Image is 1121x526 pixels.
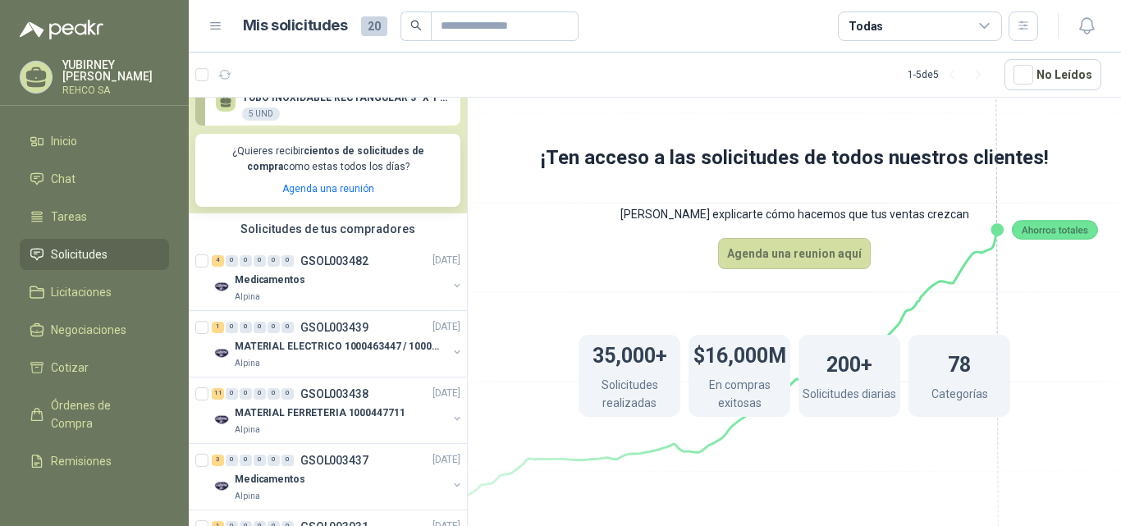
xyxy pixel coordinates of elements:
[361,16,387,36] span: 20
[235,339,439,354] p: MATERIAL ELECTRICO 1000463447 / 1000465800
[282,183,374,194] a: Agenda una reunión
[20,314,169,345] a: Negociaciones
[242,107,280,121] div: 5 UND
[212,255,224,267] div: 4
[931,385,988,407] p: Categorías
[300,388,368,400] p: GSOL003438
[300,455,368,466] p: GSOL003437
[281,255,294,267] div: 0
[254,322,266,333] div: 0
[62,59,169,82] p: YUBIRNEY [PERSON_NAME]
[235,472,305,487] p: Medicamentos
[226,322,238,333] div: 0
[240,322,252,333] div: 0
[235,357,260,370] p: Alpina
[20,277,169,308] a: Licitaciones
[51,359,89,377] span: Cotizar
[268,322,280,333] div: 0
[240,455,252,466] div: 0
[300,322,368,333] p: GSOL003439
[51,452,112,470] span: Remisiones
[235,405,405,421] p: MATERIAL FERRETERIA 1000447711
[212,344,231,364] img: Company Logo
[235,423,260,437] p: Alpina
[240,388,252,400] div: 0
[803,385,896,407] p: Solicitudes diarias
[20,163,169,194] a: Chat
[432,386,460,401] p: [DATE]
[51,208,87,226] span: Tareas
[212,388,224,400] div: 11
[281,455,294,466] div: 0
[432,452,460,468] p: [DATE]
[20,390,169,439] a: Órdenes de Compra
[300,255,368,267] p: GSOL003482
[205,144,451,175] p: ¿Quieres recibir como estas todos los días?
[254,255,266,267] div: 0
[235,490,260,503] p: Alpina
[226,255,238,267] div: 0
[212,455,224,466] div: 3
[212,318,464,370] a: 1 0 0 0 0 0 GSOL003439[DATE] Company LogoMATERIAL ELECTRICO 1000463447 / 1000465800Alpina
[20,20,103,39] img: Logo peakr
[226,455,238,466] div: 0
[212,251,464,304] a: 4 0 0 0 0 0 GSOL003482[DATE] Company LogoMedicamentosAlpina
[51,283,112,301] span: Licitaciones
[62,85,169,95] p: REHCO SA
[20,126,169,157] a: Inicio
[432,253,460,268] p: [DATE]
[826,345,872,381] h1: 200+
[410,20,422,31] span: search
[1004,59,1101,90] button: No Leídos
[51,170,75,188] span: Chat
[20,239,169,270] a: Solicitudes
[268,255,280,267] div: 0
[693,336,786,372] h1: $16,000M
[235,290,260,304] p: Alpina
[948,345,971,381] h1: 78
[268,388,280,400] div: 0
[242,92,453,103] p: TUBO INOXIDABLE RECTANGULAR 3” X 1 ½” X 1/8 X 6 MTS
[579,376,680,416] p: Solicitudes realizadas
[212,451,464,503] a: 3 0 0 0 0 0 GSOL003437[DATE] Company LogoMedicamentosAlpina
[432,319,460,335] p: [DATE]
[226,388,238,400] div: 0
[254,455,266,466] div: 0
[281,388,294,400] div: 0
[212,477,231,496] img: Company Logo
[212,322,224,333] div: 1
[718,238,871,269] button: Agenda una reunion aquí
[20,201,169,232] a: Tareas
[593,336,667,372] h1: 35,000+
[20,446,169,477] a: Remisiones
[51,245,108,263] span: Solicitudes
[51,396,153,432] span: Órdenes de Compra
[212,277,231,297] img: Company Logo
[247,145,424,172] b: cientos de solicitudes de compra
[20,483,169,515] a: Configuración
[243,14,348,38] h1: Mis solicitudes
[51,132,77,150] span: Inicio
[281,322,294,333] div: 0
[212,410,231,430] img: Company Logo
[908,62,991,88] div: 1 - 5 de 5
[235,272,305,288] p: Medicamentos
[240,255,252,267] div: 0
[189,213,467,245] div: Solicitudes de tus compradores
[254,388,266,400] div: 0
[212,384,464,437] a: 11 0 0 0 0 0 GSOL003438[DATE] Company LogoMATERIAL FERRETERIA 1000447711Alpina
[849,17,883,35] div: Todas
[20,352,169,383] a: Cotizar
[689,376,790,416] p: En compras exitosas
[51,321,126,339] span: Negociaciones
[268,455,280,466] div: 0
